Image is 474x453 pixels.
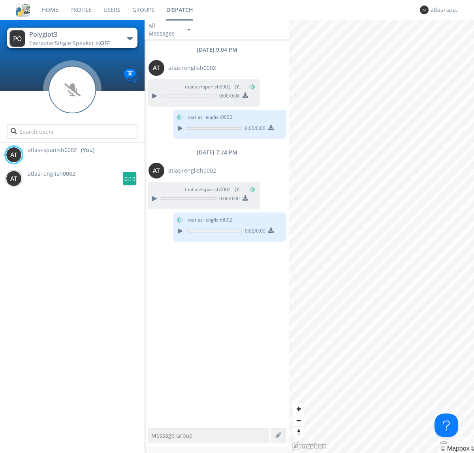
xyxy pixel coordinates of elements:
img: download media button [243,195,248,201]
span: to atlas+english0002 [188,216,232,224]
span: (You) [235,186,246,193]
span: 0:00 / 0:00 [242,227,265,236]
button: Polyglot3Everyone·Single Speaker isOFF [7,28,137,48]
img: download media button [243,92,248,98]
div: Everyone · [29,39,118,47]
img: 373638.png [420,6,429,14]
img: 373638.png [6,147,22,163]
span: (You) [235,83,246,90]
img: caret-down-sm.svg [187,29,190,31]
span: to atlas+spanish0002 [185,186,244,193]
a: Mapbox logo [292,442,326,451]
div: Polyglot3 [29,30,118,39]
img: 373638.png [149,60,164,76]
span: Reset bearing to north [293,427,305,438]
span: 0:00 / 0:00 [216,92,240,101]
span: to atlas+english0002 [188,114,232,121]
div: (You) [81,146,94,154]
div: [DATE] 7:24 PM [145,148,289,156]
button: Zoom in [293,403,305,415]
img: 373638.png [149,163,164,179]
iframe: Toggle Customer Support [434,414,458,437]
span: Single Speaker is [55,39,110,47]
span: 0:00 / 0:00 [216,195,240,204]
img: download media button [268,125,274,130]
span: 0:00 / 0:00 [242,125,265,133]
span: atlas+spanish0002 [28,146,77,154]
input: Search users [7,124,137,139]
span: atlas+english0002 [168,64,216,72]
button: Zoom out [293,415,305,426]
img: 373638.png [6,171,22,186]
span: atlas+english0002 [28,170,75,177]
a: Mapbox [440,445,469,452]
img: download media button [268,227,274,233]
span: to atlas+spanish0002 [185,83,244,90]
button: Reset bearing to north [293,426,305,438]
div: All Messages [149,22,180,38]
img: Translation enabled [124,69,137,83]
div: atlas+spanish0002 [431,6,460,14]
div: [DATE] 9:04 PM [145,46,289,54]
img: cddb5a64eb264b2086981ab96f4c1ba7 [16,3,30,17]
img: 373638.png [9,30,25,47]
button: Toggle attribution [440,442,447,444]
span: atlas+english0002 [168,167,216,175]
span: OFF [100,39,110,47]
